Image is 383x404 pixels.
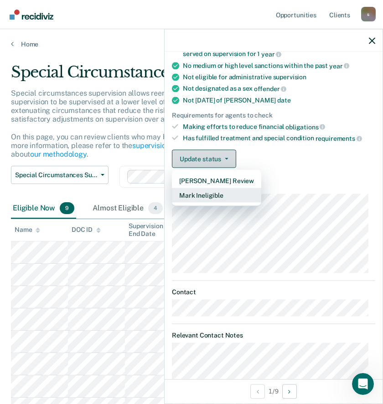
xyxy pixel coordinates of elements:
[361,7,376,21] button: Profile dropdown button
[11,63,356,89] div: Special Circumstances Supervision
[129,222,178,238] div: Supervision End Date
[250,384,265,399] button: Previous Opportunity
[261,50,281,57] span: year
[91,199,165,219] div: Almost Eligible
[165,379,383,403] div: 1 / 9
[11,199,76,219] div: Eligible Now
[132,141,213,150] a: supervision levels policy
[183,123,375,131] div: Making efforts to reduce financial
[172,182,375,190] dt: Supervision
[10,10,53,20] img: Recidiviz
[15,171,97,179] span: Special Circumstances Supervision
[72,226,101,234] div: DOC ID
[15,226,40,234] div: Name
[172,188,261,202] button: Mark Ineligible
[285,123,325,130] span: obligations
[316,135,362,142] span: requirements
[183,61,375,70] div: No medium or high level sanctions within the past
[183,85,375,93] div: Not designated as a sex
[183,73,375,81] div: Not eligible for administrative
[172,111,375,119] div: Requirements for agents to check
[172,288,375,296] dt: Contact
[183,96,375,104] div: Not [DATE] of [PERSON_NAME]
[277,96,290,103] span: date
[183,134,375,143] div: Has fulfilled treatment and special condition
[282,384,297,399] button: Next Opportunity
[60,202,74,214] span: 9
[361,7,376,21] div: s
[11,89,349,159] p: Special circumstances supervision allows reentrants who are not eligible for traditional administ...
[11,40,372,48] a: Home
[148,202,163,214] span: 4
[172,332,375,339] dt: Relevant Contact Notes
[254,85,287,92] span: offender
[30,150,87,159] a: our methodology
[329,62,349,69] span: year
[172,173,261,188] button: [PERSON_NAME] Review
[352,373,374,395] iframe: Intercom live chat
[172,149,236,168] button: Update status
[273,73,306,81] span: supervision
